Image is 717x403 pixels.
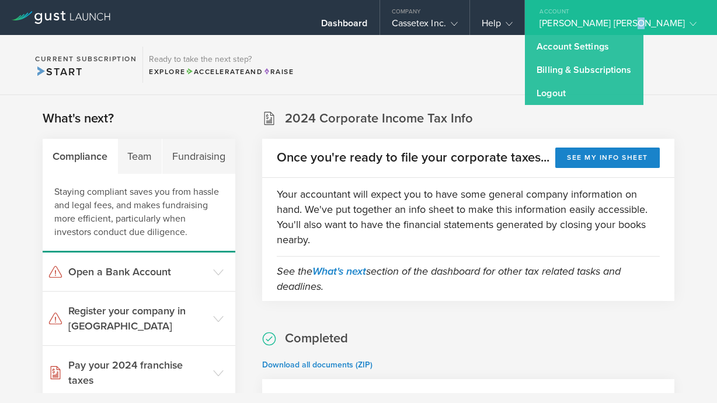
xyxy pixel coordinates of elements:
[277,149,549,166] h2: Once you're ready to file your corporate taxes...
[162,139,235,174] div: Fundraising
[262,360,373,370] a: Download all documents (ZIP)
[43,110,114,127] h2: What's next?
[35,55,137,62] h2: Current Subscription
[392,17,458,35] div: Cassetex Inc.
[263,68,294,76] span: Raise
[555,148,660,168] button: See my info sheet
[68,303,207,334] h3: Register your company in [GEOGRAPHIC_DATA]
[186,68,263,76] span: and
[35,65,82,78] span: Start
[149,55,294,64] h3: Ready to take the next step?
[118,139,163,174] div: Team
[68,358,207,388] h3: Pay your 2024 franchise taxes
[321,17,368,35] div: Dashboard
[285,110,473,127] h2: 2024 Corporate Income Tax Info
[540,17,697,35] div: [PERSON_NAME] [PERSON_NAME]
[186,68,245,76] span: Accelerate
[277,265,621,293] em: See the section of the dashboard for other tax related tasks and deadlines.
[68,264,207,279] h3: Open a Bank Account
[277,187,660,247] p: Your accountant will expect you to have some general company information on hand. We've put toget...
[285,330,348,347] h2: Completed
[482,17,513,35] div: Help
[142,47,300,83] div: Ready to take the next step?ExploreAccelerateandRaise
[43,139,118,174] div: Compliance
[312,265,366,278] a: What's next
[149,66,294,77] div: Explore
[43,174,235,253] div: Staying compliant saves you from hassle and legal fees, and makes fundraising more efficient, par...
